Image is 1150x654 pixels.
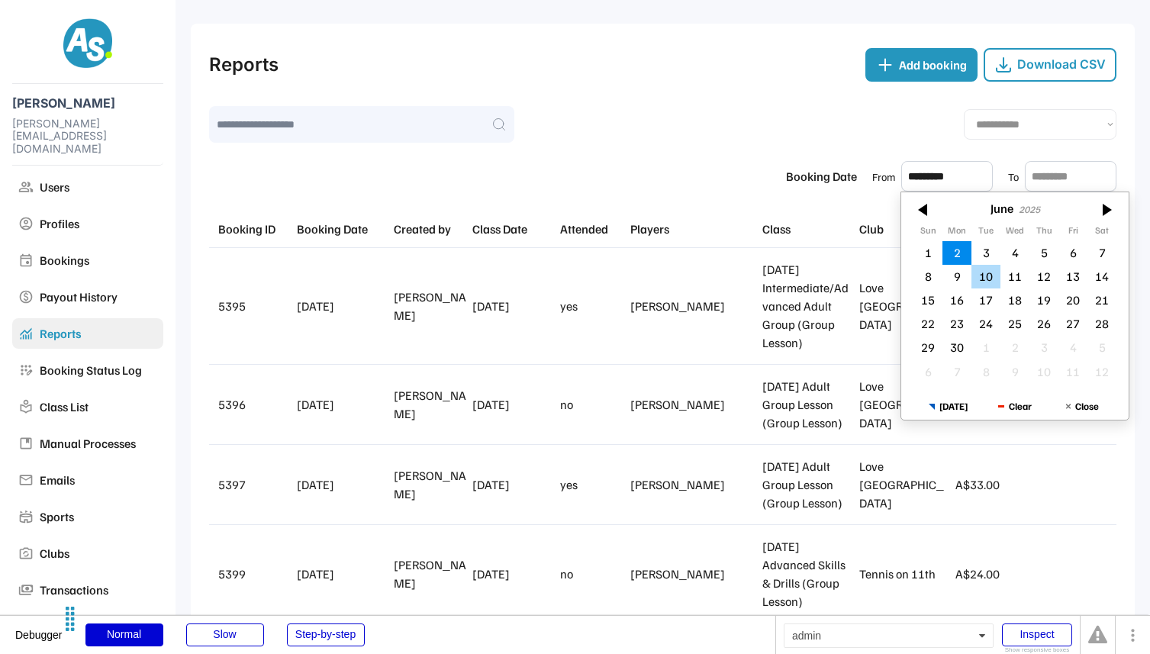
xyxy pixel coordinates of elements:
div: Club [859,220,950,238]
th: Monday [942,225,971,240]
div: 6/18/2025 [1000,288,1029,312]
div: [DATE] [472,565,554,583]
img: local_library_24dp_909090_FILL0_wght400_GRAD0_opsz24.svg [18,399,34,414]
th: Sunday [913,225,942,240]
div: Show responsive boxes [1002,647,1072,653]
th: Wednesday [1000,225,1029,240]
div: Users [40,178,157,196]
div: 7/08/2025 [971,360,1000,384]
div: 7/05/2025 [1087,336,1116,359]
div: Payout History [40,288,157,306]
div: Love [GEOGRAPHIC_DATA] [859,377,950,432]
div: [PERSON_NAME] [630,297,756,315]
div: 7/04/2025 [1058,336,1087,359]
div: 5397 [218,475,291,494]
th: Saturday [1087,225,1116,240]
div: 6/19/2025 [1029,288,1058,312]
button: Close [1049,393,1116,420]
div: 6/23/2025 [942,312,971,336]
div: 7/11/2025 [1058,360,1087,384]
img: developer_guide_24dp_909090_FILL0_wght400_GRAD0_opsz24.svg [18,436,34,451]
div: 5396 [218,395,291,414]
div: [DATE] Adult Group Lesson (Group Lesson) [762,377,853,432]
div: [DATE] [472,475,554,494]
div: 6/07/2025 [1087,241,1116,265]
div: 6/11/2025 [1000,265,1029,288]
button: Clear [981,393,1049,420]
img: stadium_24dp_909090_FILL0_wght400_GRAD0_opsz24.svg [18,509,34,524]
div: Booking ID [218,220,291,238]
th: Thursday [1029,225,1058,240]
div: no [560,565,624,583]
div: 6/10/2025 [971,265,1000,288]
div: To [1008,169,1019,185]
div: [DATE] [472,297,554,315]
div: 2025 [1019,204,1040,215]
div: 6/26/2025 [1029,312,1058,336]
img: paid_24dp_909090_FILL0_wght400_GRAD0_opsz24.svg [18,289,34,304]
div: [DATE] [472,395,554,414]
div: [DATE] [297,395,388,414]
div: [PERSON_NAME] [394,288,466,324]
div: [DATE] [297,297,388,315]
div: [DATE] Intermediate/Advanced Adult Group (Group Lesson) [762,260,853,352]
div: [PERSON_NAME] [394,386,466,423]
div: 6/24/2025 [971,312,1000,336]
img: app_registration_24dp_909090_FILL0_wght400_GRAD0_opsz24.svg [18,362,34,378]
div: Class [762,220,853,238]
div: 6/17/2025 [971,288,1000,312]
div: 7/09/2025 [1000,360,1029,384]
div: 7/02/2025 [1000,336,1029,359]
div: admin [784,623,994,648]
div: [PERSON_NAME] [630,475,756,494]
div: 7/06/2025 [913,360,942,384]
div: 6/28/2025 [1087,312,1116,336]
div: 5395 [218,297,291,315]
div: 7/03/2025 [1029,336,1058,359]
div: [DATE] [297,565,388,583]
div: Step-by-step [287,623,365,646]
img: account_circle_24dp_909090_FILL0_wght400_GRAD0_opsz24.svg [18,216,34,231]
div: 6/22/2025 [913,312,942,336]
div: 6/15/2025 [913,288,942,312]
th: Tuesday [971,225,1000,240]
div: Class List [40,398,157,416]
div: [DATE] [297,475,388,494]
div: [PERSON_NAME] [394,556,466,592]
div: 6/13/2025 [1058,265,1087,288]
div: A$33.00 [955,475,1028,494]
div: [PERSON_NAME][EMAIL_ADDRESS][DOMAIN_NAME] [12,118,163,156]
div: [PERSON_NAME] [12,96,163,111]
img: AS-100x100%402x.png [63,18,112,68]
div: 6/27/2025 [1058,312,1087,336]
div: 6/08/2025 [913,265,942,288]
div: 6/06/2025 [1058,241,1087,265]
div: yes [560,475,624,494]
div: 6/05/2025 [1029,241,1058,265]
div: Bookings [40,251,157,269]
div: Love [GEOGRAPHIC_DATA] [859,279,950,333]
div: 7/12/2025 [1087,360,1116,384]
div: [PERSON_NAME] [394,466,466,503]
div: Transactions [40,581,157,599]
div: Booking Status Log [40,361,157,379]
div: Add booking [899,56,967,74]
img: monitoring_24dp_2596BE_FILL0_wght400_GRAD0_opsz24.svg [18,326,34,341]
div: Attended [560,220,624,238]
div: Players [630,220,756,238]
div: Booking Date [297,220,388,238]
div: 7/10/2025 [1029,360,1058,384]
div: 7/01/2025 [971,336,1000,359]
img: mail_24dp_909090_FILL0_wght400_GRAD0_opsz24.svg [18,472,34,488]
div: Emails [40,471,157,489]
img: party_mode_24dp_909090_FILL0_wght400_GRAD0_opsz24.svg [18,546,34,561]
div: [DATE] Adult Group Lesson (Group Lesson) [762,457,853,512]
div: 6/09/2025 [942,265,971,288]
div: Created by [394,220,466,238]
div: Reports [40,324,157,343]
th: Friday [1058,225,1087,240]
div: 6/30/2025 [942,336,971,359]
div: Booking Date [786,167,857,185]
div: 7/07/2025 [942,360,971,384]
div: 6/02/2025 [942,241,971,265]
